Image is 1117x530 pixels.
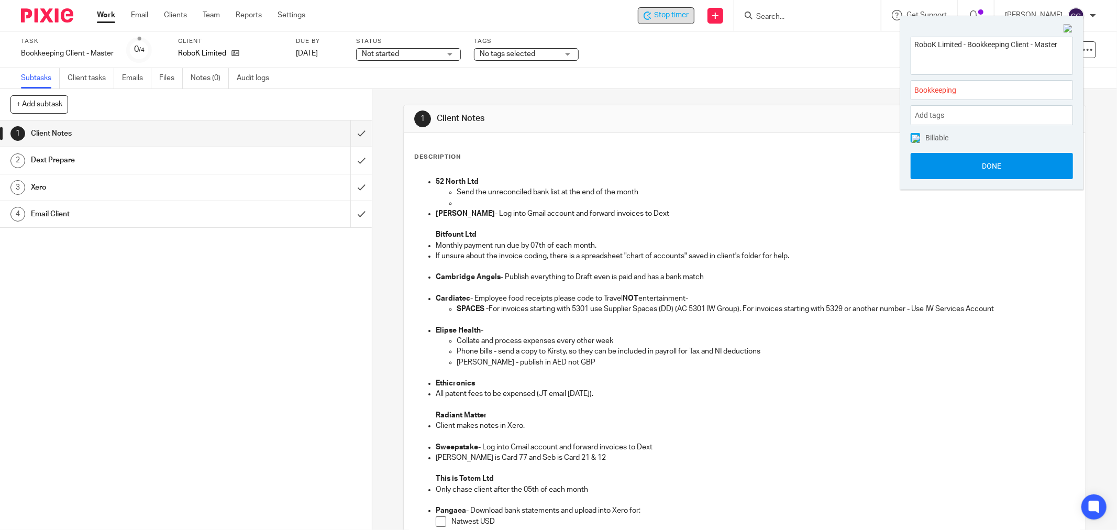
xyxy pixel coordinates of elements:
strong: This is Totem Ltd [436,475,494,482]
p: Monthly payment run due by 07th of each month. [436,240,1075,251]
div: 1 [414,111,431,127]
strong: Cardiatec [436,295,470,302]
div: 3 [10,180,25,195]
strong: NOT [623,295,638,302]
p: [PERSON_NAME] is Card 77 and Seb is Card 21 & 12 [436,452,1075,463]
span: Add tags [915,107,949,124]
p: Send the unreconciled bank list at the end of the month [457,187,1075,197]
a: Work [97,10,115,20]
img: Close [1064,24,1073,34]
a: Notes (0) [191,68,229,89]
h1: Client Notes [437,113,767,124]
div: 1 [10,126,25,141]
span: Bookkeeping [914,85,1046,96]
p: RoboK Limited [178,48,226,59]
h1: Dext Prepare [31,152,237,168]
label: Tags [474,37,579,46]
small: /4 [139,47,145,53]
p: Description [414,153,461,161]
p: Only chase client after the 05th of each month [436,484,1075,495]
a: Reports [236,10,262,20]
span: No tags selected [480,50,535,58]
span: [DATE] [296,50,318,57]
div: 0 [134,43,145,56]
label: Status [356,37,461,46]
strong: [PERSON_NAME] [436,210,495,217]
button: Done [911,153,1073,179]
strong: Bitfount Ltd [436,231,477,238]
div: RoboK Limited - Bookkeeping Client - Master [638,7,694,24]
p: - Publish everything to Draft even is paid and has a bank match [436,272,1075,282]
label: Task [21,37,114,46]
a: Emails [122,68,151,89]
p: For invoices starting with 5301 use Supplier Spaces (DD) (AC 5301 IW Group). For invoices startin... [457,304,1075,314]
img: checked.png [912,135,920,143]
img: svg%3E [1068,7,1085,24]
p: - Download bank statements and upload into Xero for: [436,505,1075,516]
p: Natwest USD [451,516,1075,527]
div: Bookkeeping Client - Master [21,48,114,59]
a: Files [159,68,183,89]
h1: Client Notes [31,126,237,141]
h1: Email Client [31,206,237,222]
p: Client makes notes in Xero. [436,421,1075,431]
div: 4 [10,207,25,222]
strong: Sweepstake [436,444,478,451]
div: 2 [10,153,25,168]
button: + Add subtask [10,95,68,113]
label: Due by [296,37,343,46]
p: - Employee food receipts please code to Travel entertainment- [436,293,1075,304]
p: Collate and process expenses every other week [457,336,1075,346]
a: Email [131,10,148,20]
strong: Pangaea [436,507,466,514]
p: [PERSON_NAME] - publish in AED not GBP [457,357,1075,368]
p: - Log into Gmail account and forward invoices to Dext [436,208,1075,219]
p: [PERSON_NAME] [1005,10,1063,20]
span: Get Support [906,12,947,19]
p: - [436,325,1075,336]
label: Client [178,37,283,46]
p: - Log into Gmail account and forward invoices to Dext [436,442,1075,452]
input: Search [755,13,849,22]
span: Stop timer [654,10,689,21]
strong: 52 North Ltd [436,178,479,185]
span: Not started [362,50,399,58]
p: Phone bills - send a copy to Kirsty, so they can be included in payroll for Tax and NI deductions [457,346,1075,357]
img: Pixie [21,8,73,23]
span: Billable [925,134,948,141]
p: If unsure about the invoice coding, there is a spreadsheet "chart of accounts" saved in client's ... [436,251,1075,261]
strong: SPACES - [457,305,489,313]
a: Audit logs [237,68,277,89]
strong: Cambridge Angels [436,273,501,281]
a: Settings [278,10,305,20]
a: Subtasks [21,68,60,89]
a: Client tasks [68,68,114,89]
h1: Xero [31,180,237,195]
strong: Ethicronics [436,380,475,387]
strong: Elipse Health [436,327,481,334]
textarea: RoboK Limited - Bookkeeping Client - Master [911,37,1072,71]
strong: Radiant Matter [436,412,487,419]
p: All patent fees to be expensed (JT email [DATE]). [436,389,1075,399]
a: Team [203,10,220,20]
a: Clients [164,10,187,20]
